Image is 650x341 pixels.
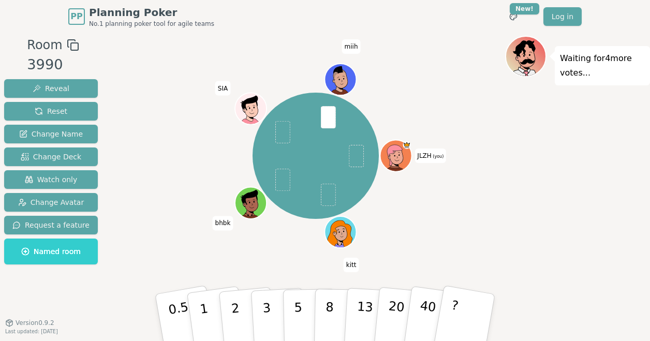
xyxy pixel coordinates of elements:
[4,102,98,121] button: Reset
[5,329,58,334] span: Last updated: [DATE]
[213,216,233,231] span: Click to change your name
[510,3,539,14] div: New!
[27,54,79,76] div: 3990
[4,216,98,234] button: Request a feature
[4,193,98,212] button: Change Avatar
[504,7,523,26] button: New!
[21,246,81,257] span: Named room
[89,20,214,28] span: No.1 planning poker tool for agile teams
[415,149,446,163] span: Click to change your name
[18,197,84,207] span: Change Avatar
[33,83,69,94] span: Reveal
[381,141,410,171] button: Click to change your avatar
[5,319,54,327] button: Version0.9.2
[403,141,410,149] span: JLZH is the host
[4,239,98,264] button: Named room
[16,319,54,327] span: Version 0.9.2
[19,129,83,139] span: Change Name
[68,5,214,28] a: PPPlanning PokerNo.1 planning poker tool for agile teams
[342,39,361,54] span: Click to change your name
[12,220,90,230] span: Request a feature
[4,125,98,143] button: Change Name
[27,36,62,54] span: Room
[35,106,67,116] span: Reset
[432,154,444,159] span: (you)
[4,170,98,189] button: Watch only
[21,152,81,162] span: Change Deck
[89,5,214,20] span: Planning Poker
[560,51,645,80] p: Waiting for 4 more votes...
[4,147,98,166] button: Change Deck
[344,258,359,272] span: Click to change your name
[25,174,78,185] span: Watch only
[70,10,82,23] span: PP
[543,7,582,26] a: Log in
[215,81,230,96] span: Click to change your name
[4,79,98,98] button: Reveal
